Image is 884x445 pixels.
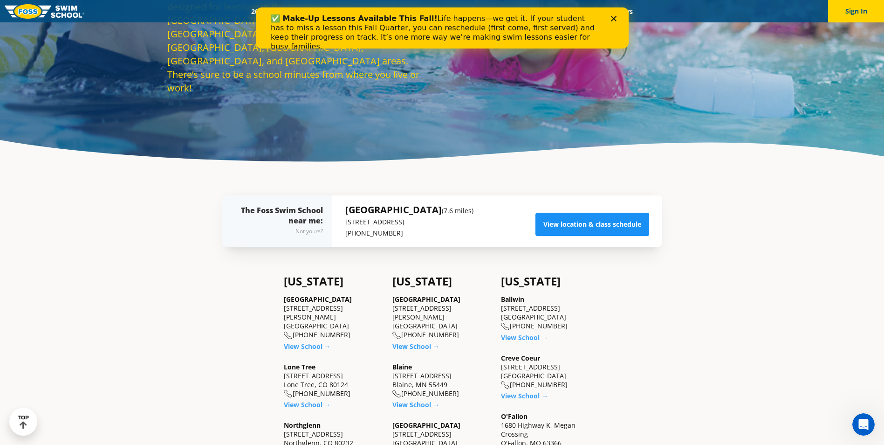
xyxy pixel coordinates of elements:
img: location-phone-o-icon.svg [501,381,510,389]
a: Schools [302,7,341,16]
a: Swim Path® Program [341,7,422,16]
a: Northglenn [284,421,321,430]
div: Life happens—we get it. If your student has to miss a lesson this Fall Quarter, you can reschedul... [15,7,343,44]
a: View School → [284,400,331,409]
a: Careers [602,7,641,16]
img: location-phone-o-icon.svg [392,332,401,340]
a: [GEOGRAPHIC_DATA] [392,421,460,430]
p: [STREET_ADDRESS] [345,216,473,228]
a: About FOSS [422,7,474,16]
div: Not yours? [241,226,323,237]
a: View School → [284,342,331,351]
div: [STREET_ADDRESS] Lone Tree, CO 80124 [PHONE_NUMBER] [284,362,383,398]
div: [STREET_ADDRESS] [GEOGRAPHIC_DATA] [PHONE_NUMBER] [501,295,600,331]
h4: [US_STATE] [501,275,600,288]
div: [STREET_ADDRESS] Blaine, MN 55449 [PHONE_NUMBER] [392,362,492,398]
img: FOSS Swim School Logo [5,4,84,19]
small: (7.6 miles) [442,206,473,215]
img: location-phone-o-icon.svg [501,323,510,331]
iframe: Intercom live chat [852,413,875,436]
iframe: Intercom live chat banner [256,7,629,49]
h4: [US_STATE] [392,275,492,288]
img: location-phone-o-icon.svg [392,390,401,398]
img: location-phone-o-icon.svg [284,390,293,398]
div: TOP [18,415,29,429]
a: View School → [392,400,439,409]
a: [GEOGRAPHIC_DATA] [284,295,352,304]
a: Creve Coeur [501,354,540,362]
a: View School → [501,333,548,342]
b: ✅ Make-Up Lessons Available This Fall! [15,7,182,15]
div: The Foss Swim School near me: [241,205,323,237]
h4: [US_STATE] [284,275,383,288]
a: View location & class schedule [535,213,649,236]
a: Blaine [392,362,412,371]
a: O'Fallon [501,412,528,421]
a: 2025 Calendar [243,7,302,16]
a: Swim Like [PERSON_NAME] [474,7,573,16]
div: [STREET_ADDRESS][PERSON_NAME] [GEOGRAPHIC_DATA] [PHONE_NUMBER] [284,295,383,340]
a: View School → [392,342,439,351]
img: location-phone-o-icon.svg [284,332,293,340]
a: Ballwin [501,295,524,304]
div: [STREET_ADDRESS] [GEOGRAPHIC_DATA] [PHONE_NUMBER] [501,354,600,389]
p: [PHONE_NUMBER] [345,228,473,239]
a: View School → [501,391,548,400]
a: Lone Tree [284,362,315,371]
h5: [GEOGRAPHIC_DATA] [345,203,473,216]
div: [STREET_ADDRESS][PERSON_NAME] [GEOGRAPHIC_DATA] [PHONE_NUMBER] [392,295,492,340]
a: Blog [573,7,602,16]
a: [GEOGRAPHIC_DATA] [392,295,460,304]
div: Close [355,8,364,14]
